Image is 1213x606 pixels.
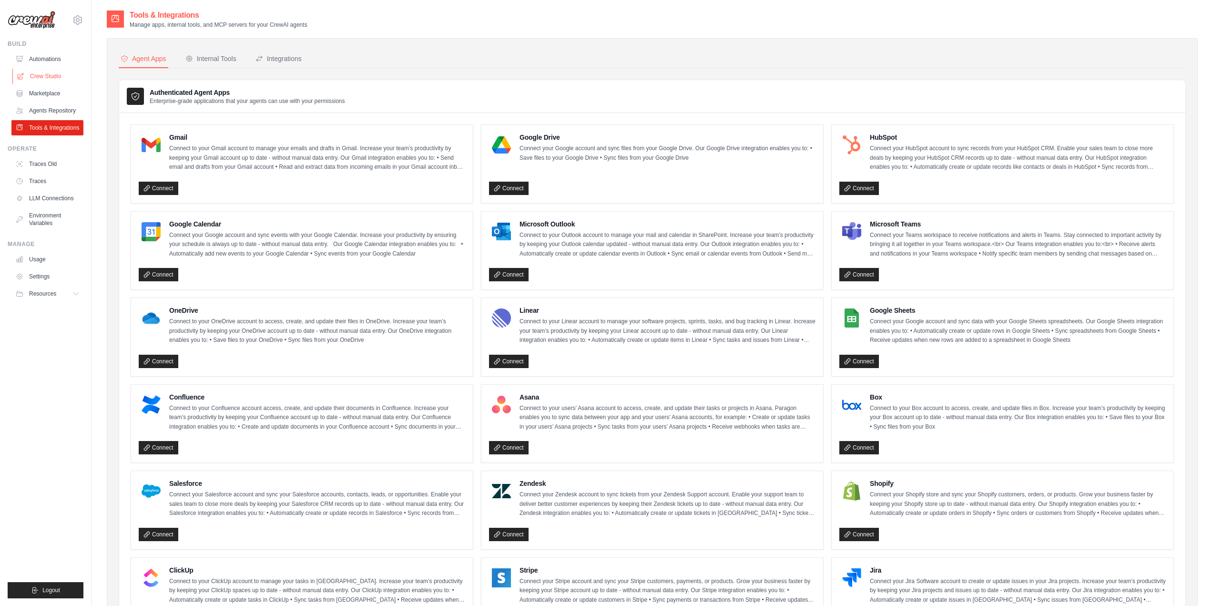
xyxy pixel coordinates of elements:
a: Connect [139,355,178,368]
button: Resources [11,286,83,301]
a: Connect [489,182,529,195]
h2: Tools & Integrations [130,10,307,21]
img: Google Calendar Logo [142,222,161,241]
h4: Salesforce [169,479,465,488]
p: Enterprise-grade applications that your agents can use with your permissions [150,97,345,105]
p: Connect your Teams workspace to receive notifications and alerts in Teams. Stay connected to impo... [870,231,1166,259]
img: Gmail Logo [142,135,161,154]
a: Automations [11,51,83,67]
a: Settings [11,269,83,284]
p: Connect to your ClickUp account to manage your tasks in [GEOGRAPHIC_DATA]. Increase your team’s p... [169,577,465,605]
p: Connect your Zendesk account to sync tickets from your Zendesk Support account. Enable your suppo... [520,490,815,518]
a: Traces Old [11,156,83,172]
img: Zendesk Logo [492,482,511,501]
div: Operate [8,145,83,153]
img: Box Logo [842,395,861,414]
p: Connect to your Outlook account to manage your mail and calendar in SharePoint. Increase your tea... [520,231,815,259]
h4: Microsoft Outlook [520,219,815,229]
span: Resources [29,290,56,298]
img: Shopify Logo [842,482,861,501]
h4: Jira [870,565,1166,575]
p: Connect your Google account and sync events with your Google Calendar. Increase your productivity... [169,231,465,259]
a: Connect [489,268,529,281]
button: Integrations [254,50,304,68]
div: Manage [8,240,83,248]
img: ClickUp Logo [142,568,161,587]
h4: Box [870,392,1166,402]
h4: Microsoft Teams [870,219,1166,229]
h4: Asana [520,392,815,402]
a: LLM Connections [11,191,83,206]
a: Connect [839,355,879,368]
h4: Zendesk [520,479,815,488]
img: Stripe Logo [492,568,511,587]
img: Google Sheets Logo [842,308,861,328]
a: Connect [139,528,178,541]
h4: Google Sheets [870,306,1166,315]
p: Connect your Jira Software account to create or update issues in your Jira projects. Increase you... [870,577,1166,605]
p: Connect to your Linear account to manage your software projects, sprints, tasks, and bug tracking... [520,317,815,345]
div: Build [8,40,83,48]
h4: HubSpot [870,133,1166,142]
p: Connect your Google account and sync data with your Google Sheets spreadsheets. Our Google Sheets... [870,317,1166,345]
h4: Linear [520,306,815,315]
button: Agent Apps [119,50,168,68]
img: Jira Logo [842,568,861,587]
a: Connect [489,528,529,541]
p: Connect to your Gmail account to manage your emails and drafts in Gmail. Increase your team’s pro... [169,144,465,172]
a: Agents Repository [11,103,83,118]
a: Connect [489,355,529,368]
h4: Stripe [520,565,815,575]
div: Integrations [255,54,302,63]
button: Internal Tools [183,50,238,68]
p: Connect your HubSpot account to sync records from your HubSpot CRM. Enable your sales team to clo... [870,144,1166,172]
a: Marketplace [11,86,83,101]
img: Google Drive Logo [492,135,511,154]
h4: OneDrive [169,306,465,315]
img: Salesforce Logo [142,482,161,501]
span: Logout [42,586,60,594]
img: HubSpot Logo [842,135,861,154]
a: Connect [139,182,178,195]
p: Connect to your users’ Asana account to access, create, and update their tasks or projects in Asa... [520,404,815,432]
a: Connect [839,441,879,454]
a: Connect [839,182,879,195]
a: Connect [139,441,178,454]
a: Usage [11,252,83,267]
h4: Google Drive [520,133,815,142]
a: Environment Variables [11,208,83,231]
a: Connect [839,268,879,281]
a: Connect [839,528,879,541]
p: Connect your Shopify store and sync your Shopify customers, orders, or products. Grow your busine... [870,490,1166,518]
h4: Confluence [169,392,465,402]
img: Asana Logo [492,395,511,414]
a: Crew Studio [12,69,84,84]
button: Logout [8,582,83,598]
img: Confluence Logo [142,395,161,414]
h4: Gmail [169,133,465,142]
p: Connect to your Confluence account access, create, and update their documents in Confluence. Incr... [169,404,465,432]
img: Logo [8,11,55,29]
h4: ClickUp [169,565,465,575]
a: Tools & Integrations [11,120,83,135]
iframe: Chat Widget [1165,560,1213,606]
img: Microsoft Teams Logo [842,222,861,241]
p: Connect to your Box account to access, create, and update files in Box. Increase your team’s prod... [870,404,1166,432]
a: Traces [11,174,83,189]
p: Connect to your OneDrive account to access, create, and update their files in OneDrive. Increase ... [169,317,465,345]
p: Manage apps, internal tools, and MCP servers for your CrewAI agents [130,21,307,29]
h4: Shopify [870,479,1166,488]
p: Connect your Stripe account and sync your Stripe customers, payments, or products. Grow your busi... [520,577,815,605]
img: Microsoft Outlook Logo [492,222,511,241]
img: OneDrive Logo [142,308,161,328]
img: Linear Logo [492,308,511,328]
a: Connect [489,441,529,454]
p: Connect your Google account and sync files from your Google Drive. Our Google Drive integration e... [520,144,815,163]
div: Internal Tools [185,54,236,63]
h3: Authenticated Agent Apps [150,88,345,97]
h4: Google Calendar [169,219,465,229]
a: Connect [139,268,178,281]
p: Connect your Salesforce account and sync your Salesforce accounts, contacts, leads, or opportunit... [169,490,465,518]
div: Agent Apps [121,54,166,63]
